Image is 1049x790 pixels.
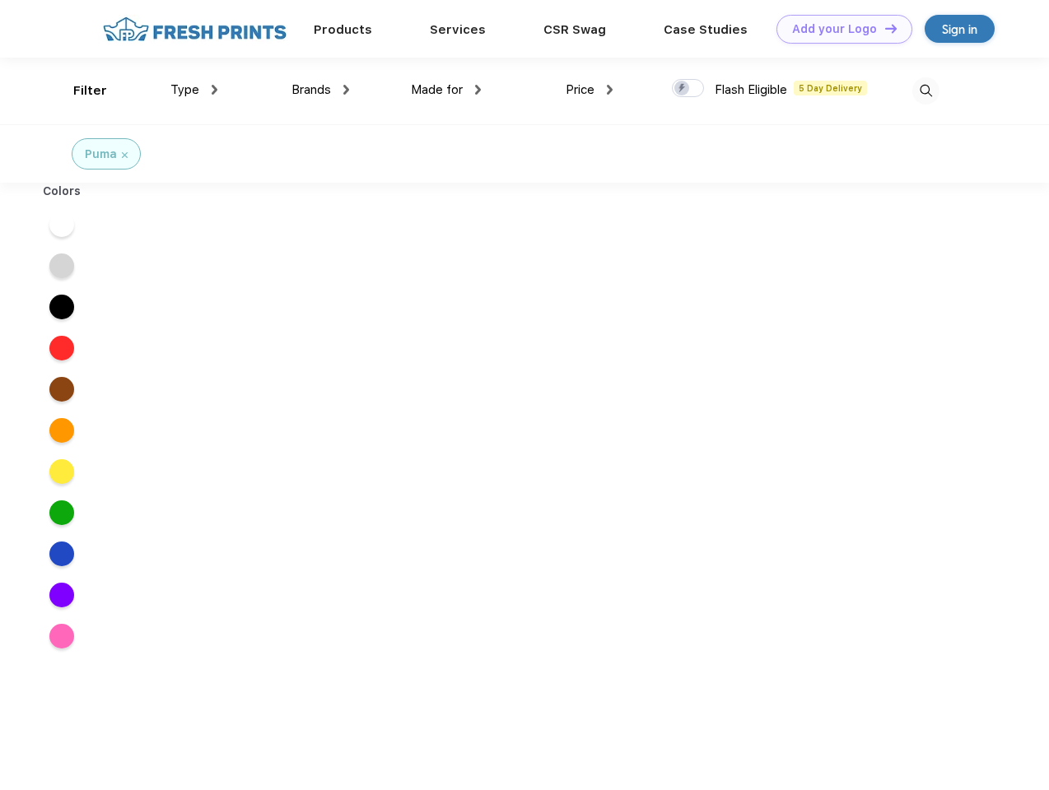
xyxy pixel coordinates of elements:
[122,152,128,158] img: filter_cancel.svg
[212,85,217,95] img: dropdown.png
[543,22,606,37] a: CSR Swag
[794,81,867,95] span: 5 Day Delivery
[170,82,199,97] span: Type
[942,20,977,39] div: Sign in
[98,15,291,44] img: fo%20logo%202.webp
[343,85,349,95] img: dropdown.png
[925,15,995,43] a: Sign in
[30,183,94,200] div: Colors
[73,81,107,100] div: Filter
[411,82,463,97] span: Made for
[607,85,613,95] img: dropdown.png
[291,82,331,97] span: Brands
[792,22,877,36] div: Add your Logo
[566,82,594,97] span: Price
[715,82,787,97] span: Flash Eligible
[475,85,481,95] img: dropdown.png
[430,22,486,37] a: Services
[314,22,372,37] a: Products
[885,24,897,33] img: DT
[85,146,117,163] div: Puma
[912,77,939,105] img: desktop_search.svg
